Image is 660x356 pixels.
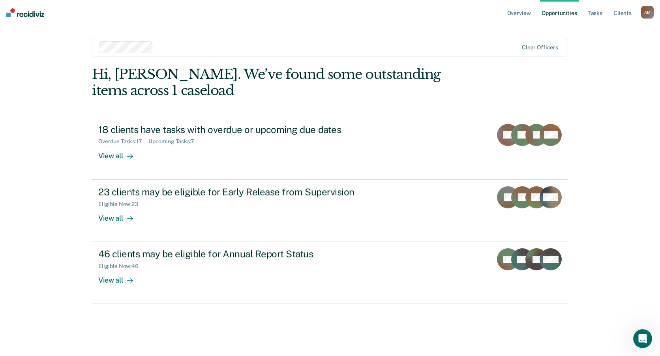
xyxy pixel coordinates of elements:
[98,248,375,260] div: 46 clients may be eligible for Annual Report Status
[98,270,142,285] div: View all
[98,138,148,145] div: Overdue Tasks : 17
[92,180,568,242] a: 23 clients may be eligible for Early Release from SupervisionEligible Now:23View all
[6,8,44,17] img: Recidiviz
[98,201,144,208] div: Eligible Now : 23
[98,124,375,135] div: 18 clients have tasks with overdue or upcoming due dates
[98,186,375,198] div: 23 clients may be eligible for Early Release from Supervision
[522,44,558,51] div: Clear officers
[92,118,568,180] a: 18 clients have tasks with overdue or upcoming due datesOverdue Tasks:17Upcoming Tasks:7View all
[92,242,568,304] a: 46 clients may be eligible for Annual Report StatusEligible Now:46View all
[98,145,142,160] div: View all
[641,6,654,19] div: A M
[641,6,654,19] button: AM
[148,138,201,145] div: Upcoming Tasks : 7
[92,66,473,99] div: Hi, [PERSON_NAME]. We’ve found some outstanding items across 1 caseload
[98,207,142,223] div: View all
[633,329,652,348] iframe: Intercom live chat
[98,263,145,270] div: Eligible Now : 46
